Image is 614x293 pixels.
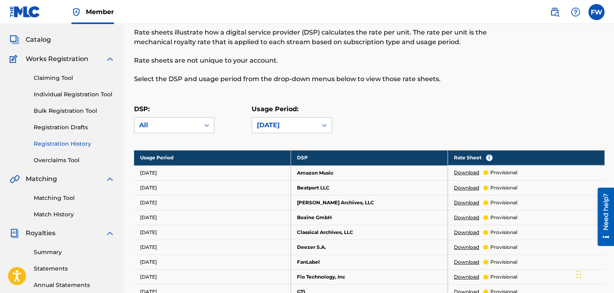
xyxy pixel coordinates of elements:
[454,184,479,191] a: Download
[26,228,55,238] span: Royalties
[454,229,479,236] a: Download
[34,248,115,256] a: Summary
[134,225,291,240] td: [DATE]
[34,107,115,115] a: Bulk Registration Tool
[291,210,448,225] td: Boxine GmbH
[34,123,115,132] a: Registration Drafts
[10,16,58,25] a: SummarySummary
[134,210,291,225] td: [DATE]
[547,4,563,20] a: Public Search
[86,7,114,16] span: Member
[252,105,299,113] label: Usage Period:
[588,4,604,20] div: User Menu
[134,269,291,284] td: [DATE]
[291,269,448,284] td: Fio Technology, Inc
[490,214,517,221] p: provisional
[139,120,195,130] div: All
[134,74,496,84] p: Select the DSP and usage period from the drop-down menus below to view those rate sheets.
[134,150,291,165] th: Usage Period
[10,54,20,64] img: Works Registration
[10,228,19,238] img: Royalties
[10,35,51,45] a: CatalogCatalog
[592,188,614,246] iframe: Resource Center
[34,140,115,148] a: Registration History
[34,90,115,99] a: Individual Registration Tool
[571,7,580,17] img: help
[105,228,115,238] img: expand
[9,6,20,43] div: Need help?
[486,155,492,161] span: i
[490,184,517,191] p: provisional
[291,225,448,240] td: Classical Archives, LLC
[574,254,614,293] iframe: Chat Widget
[490,273,517,281] p: provisional
[490,258,517,266] p: provisional
[567,4,584,20] div: Help
[490,229,517,236] p: provisional
[454,169,479,176] a: Download
[291,165,448,180] td: Amazon Music
[490,169,517,176] p: provisional
[34,74,115,82] a: Claiming Tool
[291,150,448,165] th: DSP
[550,7,559,17] img: search
[454,214,479,221] a: Download
[34,281,115,289] a: Annual Statements
[105,174,115,184] img: expand
[34,210,115,219] a: Match History
[257,120,312,130] div: [DATE]
[291,180,448,195] td: Beatport LLC
[291,240,448,254] td: Deezer S.A.
[134,240,291,254] td: [DATE]
[454,258,479,266] a: Download
[34,265,115,273] a: Statements
[454,273,479,281] a: Download
[490,244,517,251] p: provisional
[134,105,150,113] label: DSP:
[26,54,88,64] span: Works Registration
[10,6,41,18] img: MLC Logo
[134,28,496,47] p: Rate sheets illustrate how a digital service provider (DSP) calculates the rate per unit. The rat...
[105,54,115,64] img: expand
[134,180,291,195] td: [DATE]
[134,56,496,65] p: Rate sheets are not unique to your account.
[26,35,51,45] span: Catalog
[454,244,479,251] a: Download
[34,194,115,202] a: Matching Tool
[34,156,115,165] a: Overclaims Tool
[71,7,81,17] img: Top Rightsholder
[10,35,19,45] img: Catalog
[26,174,57,184] span: Matching
[134,254,291,269] td: [DATE]
[134,165,291,180] td: [DATE]
[448,150,604,165] th: Rate Sheet
[134,195,291,210] td: [DATE]
[291,254,448,269] td: FanLabel
[576,262,581,287] div: Drag
[454,199,479,206] a: Download
[10,174,20,184] img: Matching
[490,199,517,206] p: provisional
[291,195,448,210] td: [PERSON_NAME] Archives, LLC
